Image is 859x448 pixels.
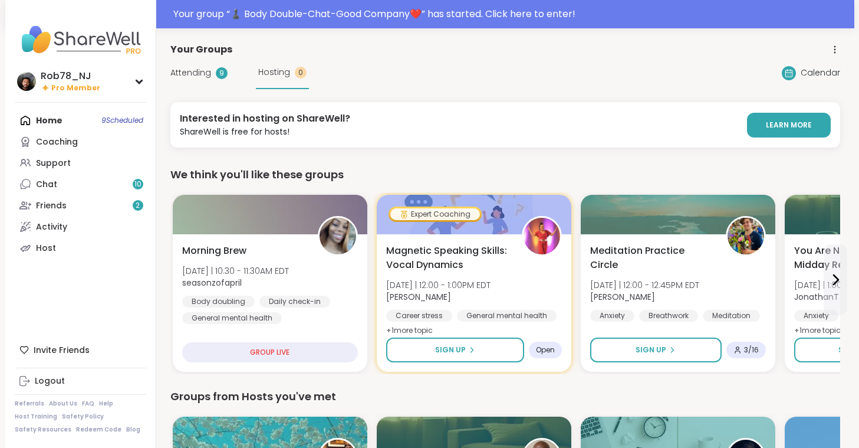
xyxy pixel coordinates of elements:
div: Interested in hosting on ShareWell? [180,112,350,126]
a: Activity [15,216,146,237]
div: Logout [35,375,65,387]
a: LEARN MORE [747,113,831,138]
div: Daily check-in [259,296,330,308]
span: Meditation Practice Circle [590,244,713,272]
div: Expert Coaching [390,208,480,220]
div: General mental health [457,310,557,322]
img: Lisa_LaCroix [524,218,560,254]
div: Chat [36,179,57,191]
span: 3 / 16 [744,345,759,355]
a: Redeem Code [76,426,121,434]
img: ShareWell Nav Logo [15,19,146,60]
span: LEARN MORE [766,120,812,130]
a: Support [15,152,146,174]
img: Nicholas [728,218,764,254]
div: 0 [295,67,307,79]
div: Career stress [386,310,452,322]
div: Invite Friends [15,339,146,361]
b: [PERSON_NAME] [386,291,451,303]
span: Magnetic Speaking Skills: Vocal Dynamics [386,244,509,272]
button: Sign Up [386,338,524,362]
div: Your group “ ♟️ Body Double-Chat-Good Company❤️ ” has started. Click here to enter! [173,7,847,21]
div: Body doubling [182,296,255,308]
b: seasonzofapril [182,277,242,289]
div: We think you'll like these groups [170,166,840,183]
span: Hosting [258,66,290,79]
a: FAQ [82,400,94,408]
a: Host Training [15,413,57,421]
span: Open [536,345,555,355]
b: [PERSON_NAME] [590,291,655,303]
div: Support [36,158,71,169]
img: seasonzofapril [320,218,356,254]
a: Blog [126,426,140,434]
div: Meditation [703,310,760,322]
a: Host [15,237,146,259]
span: Your Groups [170,42,232,57]
a: About Us [49,400,77,408]
span: Sign Up [435,345,466,355]
div: ShareWell is free for hosts! [180,126,350,138]
span: Attending [170,67,211,79]
span: Sign Up [636,345,666,355]
img: Rob78_NJ [17,72,36,91]
span: Morning Brew [182,244,246,258]
div: Groups from Hosts you've met [170,388,840,405]
button: Sign Up [590,338,722,362]
span: [DATE] | 12:00 - 12:45PM EDT [590,279,699,291]
div: Breathwork [639,310,698,322]
span: Pro Member [51,83,100,93]
a: Referrals [15,400,44,408]
a: Safety Resources [15,426,71,434]
span: [DATE] | 10:30 - 11:30AM EDT [182,265,289,277]
div: 9 [216,67,228,79]
a: Safety Policy [62,413,104,421]
span: [DATE] | 12:00 - 1:00PM EDT [386,279,491,291]
div: Host [36,243,56,254]
div: Activity [36,221,67,233]
a: Help [99,400,113,408]
div: GROUP LIVE [182,342,358,362]
div: Friends [36,200,67,212]
span: 10 [134,179,141,189]
div: General mental health [182,312,282,324]
a: Friends2 [15,195,146,216]
a: Chat10 [15,174,146,195]
span: 2 [136,201,140,211]
div: Anxiety [590,310,634,322]
div: Coaching [36,136,78,148]
div: Rob78_NJ [41,70,100,83]
a: Coaching [15,131,146,152]
a: Logout [15,371,146,392]
span: Calendar [801,67,840,79]
div: Anxiety [794,310,838,322]
b: JonathanT [794,291,839,303]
